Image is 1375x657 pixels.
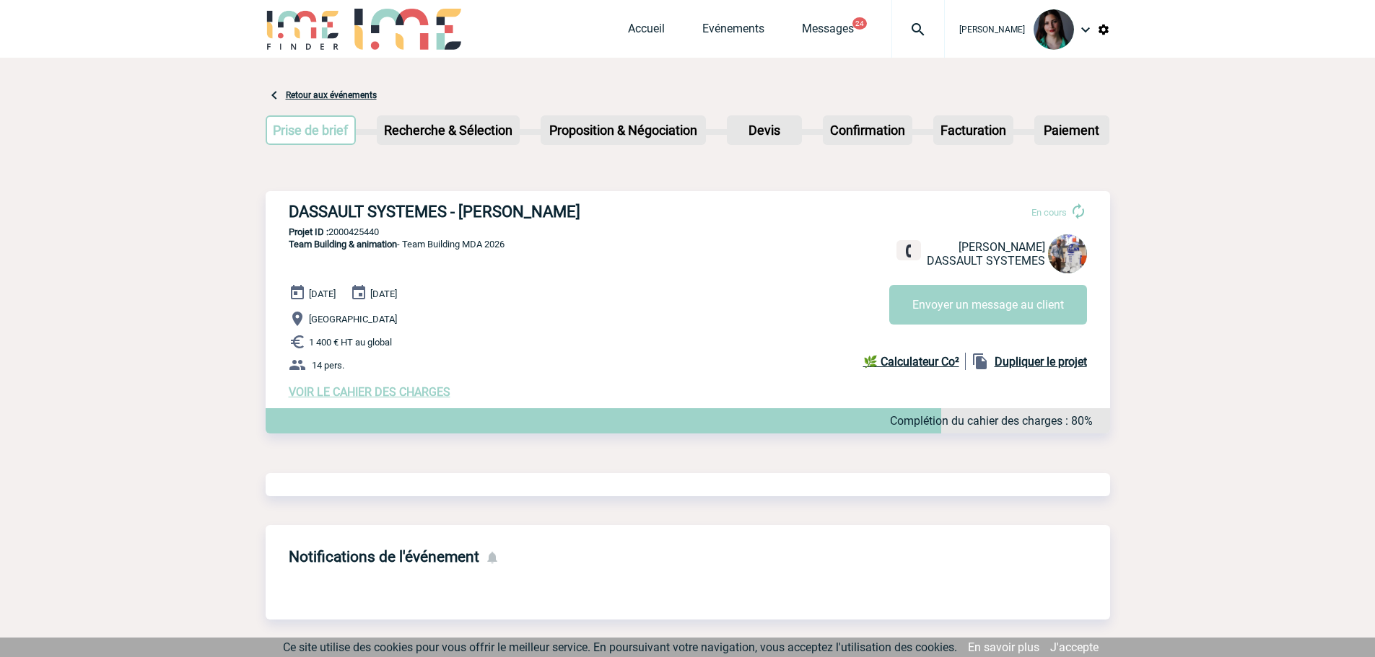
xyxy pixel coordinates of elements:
[927,254,1045,268] span: DASSAULT SYSTEMES
[1036,117,1108,144] p: Paiement
[309,288,336,299] span: [DATE]
[370,288,397,299] span: [DATE]
[378,117,518,144] p: Recherche & Sélection
[286,90,377,100] a: Retour aux événements
[1031,207,1067,218] span: En cours
[959,25,1025,35] span: [PERSON_NAME]
[968,640,1039,654] a: En savoir plus
[266,9,341,50] img: IME-Finder
[1048,234,1087,273] img: 122174-0.jpg
[309,314,397,325] span: [GEOGRAPHIC_DATA]
[289,239,505,250] span: - Team Building MDA 2026
[995,355,1087,369] b: Dupliquer le projet
[312,360,344,371] span: 14 pers.
[1050,640,1099,654] a: J'accepte
[283,640,957,654] span: Ce site utilise des cookies pour vous offrir le meilleur service. En poursuivant votre navigation...
[889,285,1087,325] button: Envoyer un message au client
[542,117,704,144] p: Proposition & Négociation
[802,22,854,42] a: Messages
[289,239,397,250] span: Team Building & animation
[289,203,722,221] h3: DASSAULT SYSTEMES - [PERSON_NAME]
[289,548,479,565] h4: Notifications de l'événement
[935,117,1012,144] p: Facturation
[852,17,867,30] button: 24
[702,22,764,42] a: Evénements
[972,353,989,370] img: file_copy-black-24dp.png
[863,353,966,370] a: 🌿 Calculateur Co²
[267,117,355,144] p: Prise de brief
[902,244,915,257] img: fixe.png
[824,117,911,144] p: Confirmation
[266,226,1110,237] p: 2000425440
[289,226,328,237] b: Projet ID :
[289,385,450,399] a: VOIR LE CAHIER DES CHARGES
[1034,9,1074,50] img: 131235-0.jpeg
[959,240,1045,254] span: [PERSON_NAME]
[728,117,800,144] p: Devis
[863,355,959,369] b: 🌿 Calculateur Co²
[628,22,665,42] a: Accueil
[309,337,392,348] span: 1 400 € HT au global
